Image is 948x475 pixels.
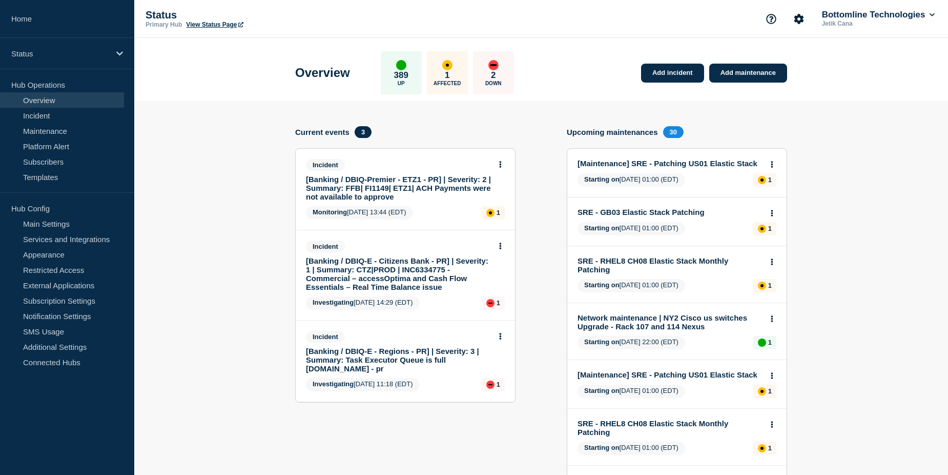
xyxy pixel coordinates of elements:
span: Starting on [584,281,620,289]
span: Investigating [313,299,354,306]
p: 1 [768,387,772,395]
span: Starting on [584,387,620,394]
div: down [486,299,494,307]
h1: Overview [295,66,350,80]
p: Primary Hub [146,21,182,28]
p: Up [398,81,405,86]
p: 1 [497,299,500,307]
h4: Current events [295,128,349,136]
a: [Banking / DBIQ-E - Regions - PR] | Severity: 3 | Summary: Task Executor Queue is full [DOMAIN_NA... [306,347,491,373]
span: [DATE] 01:00 (EDT) [578,385,685,398]
span: Starting on [584,175,620,183]
div: up [396,60,406,70]
span: Incident [306,159,345,171]
span: [DATE] 11:18 (EDT) [306,378,420,391]
span: [DATE] 13:44 (EDT) [306,206,413,220]
h4: Upcoming maintenances [567,128,658,136]
a: [Banking / DBIQ-Premier - ETZ1 - PR] | Severity: 2 | Summary: FFB| FI1149| ETZ1| ACH Payments wer... [306,175,491,201]
span: Starting on [584,338,620,346]
div: affected [442,60,452,70]
p: 1 [768,176,772,184]
a: Network maintenance | NY2 Cisco us switches Upgrade - Rack 107 and 114 Nexus [578,313,762,331]
div: down [488,60,499,70]
p: 389 [394,70,408,81]
p: Jetik Cana [820,20,926,27]
a: SRE - RHEL8 CH08 Elastic Stack Monthly Patching [578,256,762,274]
p: Down [485,81,502,86]
span: Incident [306,331,345,343]
span: Starting on [584,224,620,232]
button: Support [760,8,782,30]
p: 2 [491,70,496,81]
div: affected [758,444,766,452]
span: [DATE] 14:29 (EDT) [306,296,420,310]
span: Monitoring [313,208,347,216]
p: 1 [768,444,772,452]
a: SRE - GB03 Elastic Stack Patching [578,208,762,216]
div: affected [758,282,766,290]
a: SRE - RHEL8 CH08 Elastic Stack Monthly Patching [578,419,762,437]
button: Bottomline Technologies [820,10,937,20]
span: Investigating [313,380,354,388]
p: 1 [768,282,772,289]
p: 1 [445,70,449,81]
span: [DATE] 01:00 (EDT) [578,279,685,292]
a: Add maintenance [709,64,787,83]
a: [Banking / DBIQ-E - Citizens Bank - PR] | Severity: 1 | Summary: CTZ|PROD | INC6334775 - Commerci... [306,256,491,291]
span: [DATE] 01:00 (EDT) [578,222,685,235]
div: affected [758,387,766,395]
p: Status [146,9,351,21]
div: down [486,381,494,389]
div: affected [758,225,766,233]
span: [DATE] 01:00 (EDT) [578,173,685,187]
p: 1 [497,209,500,216]
p: 1 [768,339,772,346]
a: [Maintenance] SRE - Patching US01 Elastic Stack [578,370,762,379]
span: [DATE] 22:00 (EDT) [578,336,685,349]
p: Affected [434,81,461,86]
span: Starting on [584,444,620,451]
p: 1 [497,381,500,388]
a: View Status Page [186,21,243,28]
span: 30 [663,126,684,138]
div: affected [486,209,494,217]
a: Add incident [641,64,704,83]
p: 1 [768,225,772,232]
span: 3 [355,126,372,138]
p: Status [11,49,110,58]
div: affected [758,176,766,184]
button: Account settings [788,8,810,30]
a: [Maintenance] SRE - Patching US01 Elastic Stack [578,159,762,168]
span: Incident [306,241,345,252]
div: up [758,339,766,347]
span: [DATE] 01:00 (EDT) [578,442,685,455]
